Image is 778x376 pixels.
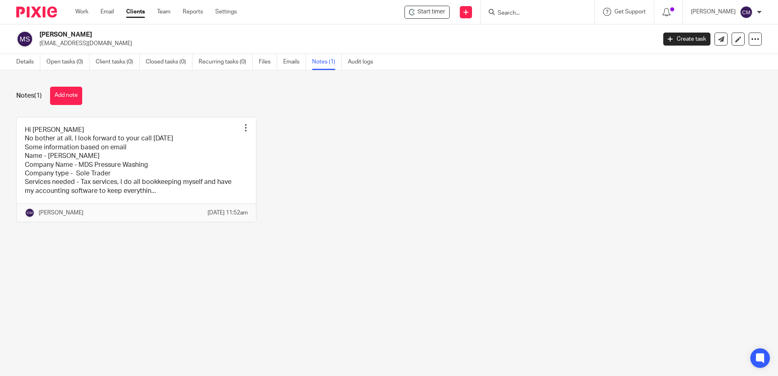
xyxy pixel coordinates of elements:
[404,6,450,19] div: Marco Da Silva
[215,8,237,16] a: Settings
[39,39,651,48] p: [EMAIL_ADDRESS][DOMAIN_NAME]
[497,10,570,17] input: Search
[199,54,253,70] a: Recurring tasks (0)
[740,6,753,19] img: svg%3E
[75,8,88,16] a: Work
[46,54,90,70] a: Open tasks (0)
[39,209,83,217] p: [PERSON_NAME]
[312,54,342,70] a: Notes (1)
[16,31,33,48] img: svg%3E
[126,8,145,16] a: Clients
[663,33,710,46] a: Create task
[50,87,82,105] button: Add note
[101,8,114,16] a: Email
[208,209,248,217] p: [DATE] 11:52am
[157,8,170,16] a: Team
[614,9,646,15] span: Get Support
[39,31,529,39] h2: [PERSON_NAME]
[16,7,57,17] img: Pixie
[348,54,379,70] a: Audit logs
[146,54,192,70] a: Closed tasks (0)
[183,8,203,16] a: Reports
[96,54,140,70] a: Client tasks (0)
[34,92,42,99] span: (1)
[691,8,736,16] p: [PERSON_NAME]
[16,54,40,70] a: Details
[16,92,42,100] h1: Notes
[259,54,277,70] a: Files
[25,208,35,218] img: svg%3E
[283,54,306,70] a: Emails
[417,8,445,16] span: Start timer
